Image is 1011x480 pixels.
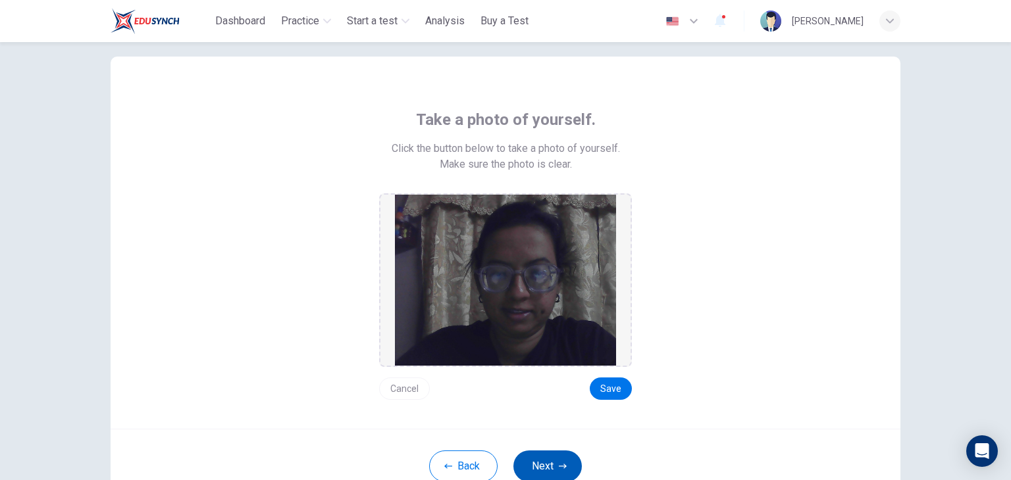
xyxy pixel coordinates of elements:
div: [PERSON_NAME] [792,13,864,29]
img: Profile picture [760,11,781,32]
button: Buy a Test [475,9,534,33]
button: Start a test [342,9,415,33]
button: Cancel [379,377,430,400]
button: Dashboard [210,9,271,33]
span: Make sure the photo is clear. [440,156,572,172]
span: Take a photo of yourself. [416,109,596,130]
span: Analysis [425,13,465,29]
img: preview screemshot [395,195,616,366]
img: en [664,16,681,26]
span: Start a test [347,13,398,29]
span: Click the button below to take a photo of yourself. [392,141,620,156]
a: ELTC logo [111,8,210,34]
span: Buy a Test [480,13,529,29]
img: ELTC logo [111,8,180,34]
div: Open Intercom Messenger [966,435,998,467]
span: Practice [281,13,319,29]
button: Save [590,377,632,400]
button: Analysis [420,9,470,33]
span: Dashboard [215,13,265,29]
button: Practice [276,9,336,33]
